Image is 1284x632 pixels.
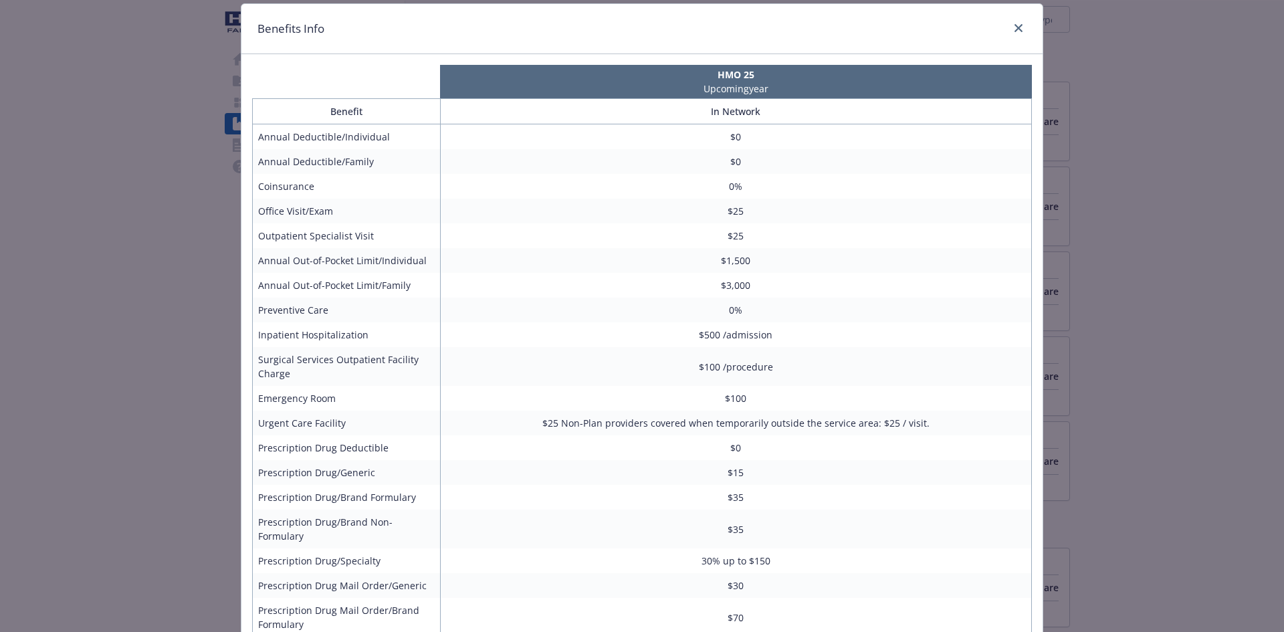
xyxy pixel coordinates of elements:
[440,460,1031,485] td: $15
[1010,20,1027,36] a: close
[440,548,1031,573] td: 30% up to $150
[440,298,1031,322] td: 0%
[253,248,441,273] td: Annual Out-of-Pocket Limit/Individual
[440,386,1031,411] td: $100
[253,199,441,223] td: Office Visit/Exam
[253,411,441,435] td: Urgent Care Facility
[443,82,1029,96] p: Upcoming year
[440,174,1031,199] td: 0%
[253,273,441,298] td: Annual Out-of-Pocket Limit/Family
[440,124,1031,150] td: $0
[253,322,441,347] td: Inpatient Hospitalization
[253,223,441,248] td: Outpatient Specialist Visit
[440,322,1031,347] td: $500 /admission
[253,386,441,411] td: Emergency Room
[253,435,441,460] td: Prescription Drug Deductible
[253,149,441,174] td: Annual Deductible/Family
[252,65,440,98] th: intentionally left blank
[440,149,1031,174] td: $0
[440,435,1031,460] td: $0
[253,124,441,150] td: Annual Deductible/Individual
[257,20,324,37] h1: Benefits Info
[253,573,441,598] td: Prescription Drug Mail Order/Generic
[253,99,441,124] th: Benefit
[440,485,1031,510] td: $35
[253,460,441,485] td: Prescription Drug/Generic
[440,273,1031,298] td: $3,000
[253,347,441,386] td: Surgical Services Outpatient Facility Charge
[253,174,441,199] td: Coinsurance
[253,485,441,510] td: Prescription Drug/Brand Formulary
[253,510,441,548] td: Prescription Drug/Brand Non-Formulary
[440,411,1031,435] td: $25 Non-Plan providers covered when temporarily outside the service area: $25 / visit.
[440,510,1031,548] td: $35
[440,347,1031,386] td: $100 /procedure
[440,223,1031,248] td: $25
[440,248,1031,273] td: $1,500
[440,99,1031,124] th: In Network
[253,548,441,573] td: Prescription Drug/Specialty
[440,573,1031,598] td: $30
[253,298,441,322] td: Preventive Care
[443,68,1029,82] p: HMO 25
[440,199,1031,223] td: $25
